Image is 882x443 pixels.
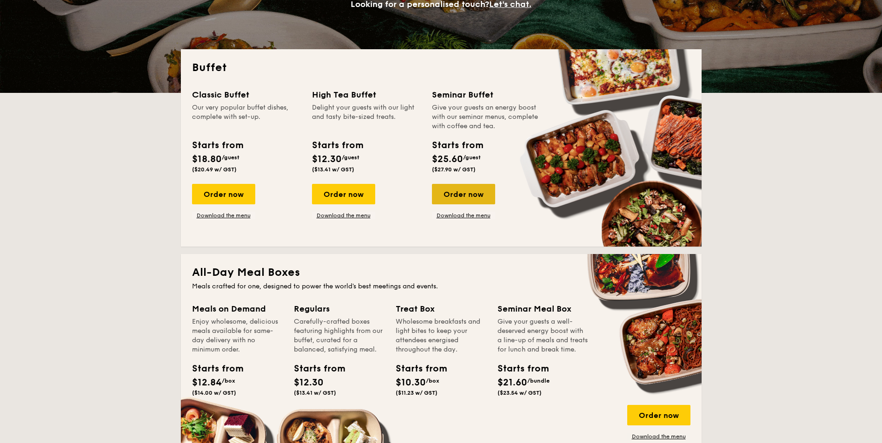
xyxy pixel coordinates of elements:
div: Enjoy wholesome, delicious meals available for same-day delivery with no minimum order. [192,317,283,354]
div: Delight your guests with our light and tasty bite-sized treats. [312,103,421,131]
div: Starts from [396,362,438,376]
span: ($20.49 w/ GST) [192,166,237,173]
div: Starts from [312,138,363,152]
span: /bundle [527,378,550,384]
div: Meals crafted for one, designed to power the world's best meetings and events. [192,282,690,291]
span: $12.30 [312,154,342,165]
div: Meals on Demand [192,302,283,315]
div: Starts from [497,362,539,376]
span: ($27.90 w/ GST) [432,166,476,173]
div: Order now [312,184,375,204]
div: Starts from [192,362,234,376]
span: ($14.00 w/ GST) [192,390,236,396]
h2: All-Day Meal Boxes [192,265,690,280]
div: Seminar Buffet [432,88,541,101]
span: ($13.41 w/ GST) [294,390,336,396]
span: /guest [342,154,359,161]
span: ($13.41 w/ GST) [312,166,354,173]
span: $18.80 [192,154,222,165]
div: Starts from [294,362,336,376]
div: Order now [192,184,255,204]
div: Order now [627,405,690,425]
div: High Tea Buffet [312,88,421,101]
a: Download the menu [312,212,375,219]
div: Our very popular buffet dishes, complete with set-up. [192,103,301,131]
h2: Buffet [192,60,690,75]
div: Carefully-crafted boxes featuring highlights from our buffet, curated for a balanced, satisfying ... [294,317,385,354]
span: $12.30 [294,377,324,388]
a: Download the menu [192,212,255,219]
div: Treat Box [396,302,486,315]
div: Starts from [432,138,483,152]
a: Download the menu [432,212,495,219]
span: /guest [463,154,481,161]
div: Starts from [192,138,243,152]
span: /guest [222,154,239,161]
span: ($11.23 w/ GST) [396,390,438,396]
div: Give your guests a well-deserved energy boost with a line-up of meals and treats for lunch and br... [497,317,588,354]
div: Give your guests an energy boost with our seminar menus, complete with coffee and tea. [432,103,541,131]
div: Order now [432,184,495,204]
span: ($23.54 w/ GST) [497,390,542,396]
div: Regulars [294,302,385,315]
span: $10.30 [396,377,426,388]
a: Download the menu [627,433,690,440]
div: Seminar Meal Box [497,302,588,315]
span: $12.84 [192,377,222,388]
span: $21.60 [497,377,527,388]
span: $25.60 [432,154,463,165]
div: Classic Buffet [192,88,301,101]
div: Wholesome breakfasts and light bites to keep your attendees energised throughout the day. [396,317,486,354]
span: /box [426,378,439,384]
span: /box [222,378,235,384]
